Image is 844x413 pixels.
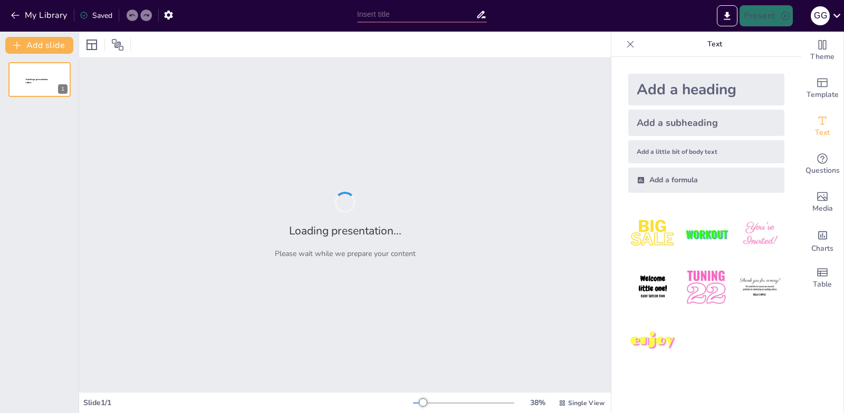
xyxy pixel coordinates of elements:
[801,221,843,259] div: Add charts and graphs
[639,32,791,57] p: Text
[26,78,48,84] span: Sendsteps presentation editor
[811,243,833,254] span: Charts
[810,51,835,63] span: Theme
[8,62,71,97] div: Sendsteps presentation editor1
[811,6,830,25] div: G G
[80,11,112,21] div: Saved
[628,74,784,105] div: Add a heading
[568,399,605,407] span: Single View
[357,7,476,22] input: Insert title
[740,5,792,26] button: Present
[682,210,731,259] img: 2.jpeg
[682,263,731,312] img: 5.jpeg
[8,7,72,24] button: My Library
[801,145,843,183] div: Get real-time input from your audience
[805,165,840,176] span: Questions
[735,210,784,259] img: 3.jpeg
[83,36,100,53] div: Layout
[628,140,784,163] div: Add a little bit of body text
[801,107,843,145] div: Add text boxes
[801,259,843,297] div: Add a table
[801,32,843,70] div: Change the overall theme
[111,38,124,51] span: Position
[275,249,416,259] p: Please wait while we prepare your content
[628,168,784,193] div: Add a formula
[801,70,843,107] div: Add ready made slides
[628,263,677,312] img: 4.jpeg
[628,110,784,136] div: Add a subheading
[813,279,832,290] span: Table
[801,183,843,221] div: Add images, graphics, shapes or video
[735,263,784,312] img: 6.jpeg
[812,203,833,214] span: Media
[525,398,550,408] div: 38 %
[628,317,677,366] img: 7.jpeg
[717,5,737,26] button: Export to PowerPoint
[58,84,68,94] div: 1
[811,5,830,26] button: G G
[815,127,830,139] span: Text
[289,223,401,238] h2: Loading presentation...
[5,37,73,54] button: Add slide
[807,89,839,101] span: Template
[83,398,413,408] div: Slide 1 / 1
[628,210,677,259] img: 1.jpeg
